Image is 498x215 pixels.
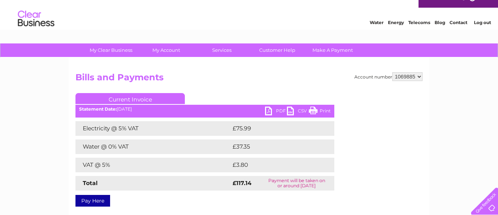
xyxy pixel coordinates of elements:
a: Log out [474,31,491,37]
a: My Clear Business [81,43,141,57]
td: Water @ 0% VAT [75,139,231,154]
td: VAT @ 5% [75,158,231,172]
a: PDF [265,107,287,117]
b: Statement Date: [79,106,117,112]
a: Print [309,107,331,117]
a: My Account [136,43,197,57]
div: Account number [354,72,423,81]
a: CSV [287,107,309,117]
div: Clear Business is a trading name of Verastar Limited (registered in [GEOGRAPHIC_DATA] No. 3667643... [77,4,422,35]
td: £75.99 [231,121,320,136]
a: Contact [450,31,467,37]
td: Payment will be taken on or around [DATE] [259,176,334,191]
td: £37.35 [231,139,319,154]
a: Pay Here [75,195,110,207]
strong: £117.14 [233,180,252,187]
a: Blog [435,31,445,37]
a: Current Invoice [75,93,185,104]
strong: Total [83,180,98,187]
a: 0333 014 3131 [361,4,411,13]
h2: Bills and Payments [75,72,423,86]
a: Services [192,43,252,57]
a: Water [370,31,384,37]
img: logo.png [17,19,55,41]
a: Customer Help [247,43,307,57]
td: £3.80 [231,158,318,172]
a: Telecoms [408,31,430,37]
td: Electricity @ 5% VAT [75,121,231,136]
div: [DATE] [75,107,334,112]
a: Make A Payment [303,43,363,57]
a: Energy [388,31,404,37]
